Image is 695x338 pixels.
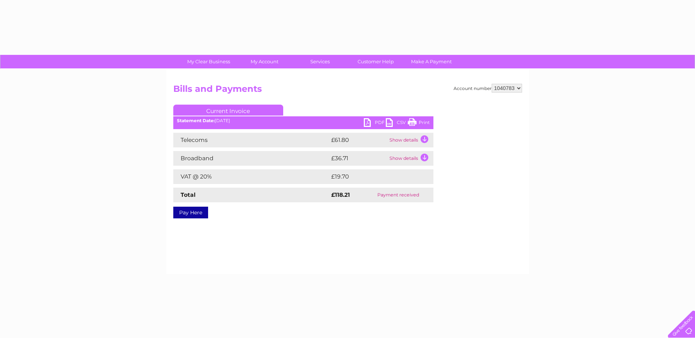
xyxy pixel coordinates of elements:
td: Show details [388,151,433,166]
a: Pay Here [173,207,208,218]
a: Make A Payment [401,55,462,68]
div: Account number [454,84,522,93]
a: Current Invoice [173,105,283,116]
td: Telecoms [173,133,329,147]
div: [DATE] [173,118,433,123]
a: Print [408,118,430,129]
td: Show details [388,133,433,147]
h2: Bills and Payments [173,84,522,98]
a: My Clear Business [178,55,239,68]
a: Customer Help [345,55,406,68]
a: My Account [234,55,295,68]
td: VAT @ 20% [173,169,329,184]
strong: £118.21 [331,191,350,198]
a: CSV [386,118,408,129]
td: Payment received [363,188,433,202]
a: Services [290,55,350,68]
td: £19.70 [329,169,418,184]
td: £61.80 [329,133,388,147]
strong: Total [181,191,196,198]
b: Statement Date: [177,118,215,123]
td: Broadband [173,151,329,166]
a: PDF [364,118,386,129]
td: £36.71 [329,151,388,166]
